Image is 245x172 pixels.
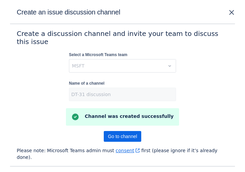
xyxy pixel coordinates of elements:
[17,147,228,161] span: Please note: Microsoft Teams admin must first (please ignore if it’s already done).
[71,113,79,121] span: success
[108,131,137,142] span: Go to channel
[228,8,236,17] a: close
[85,114,173,119] h5: Channel was created successfully
[69,52,128,58] label: Select a Microsoft Teams team
[69,88,176,100] input: Enter channel name
[69,81,104,86] label: Name of a channel
[17,30,228,46] h3: Create a discussion channel and invite your team to discuss this issue
[104,131,141,142] a: Go to channel
[228,8,236,16] span: close
[116,148,140,153] a: consent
